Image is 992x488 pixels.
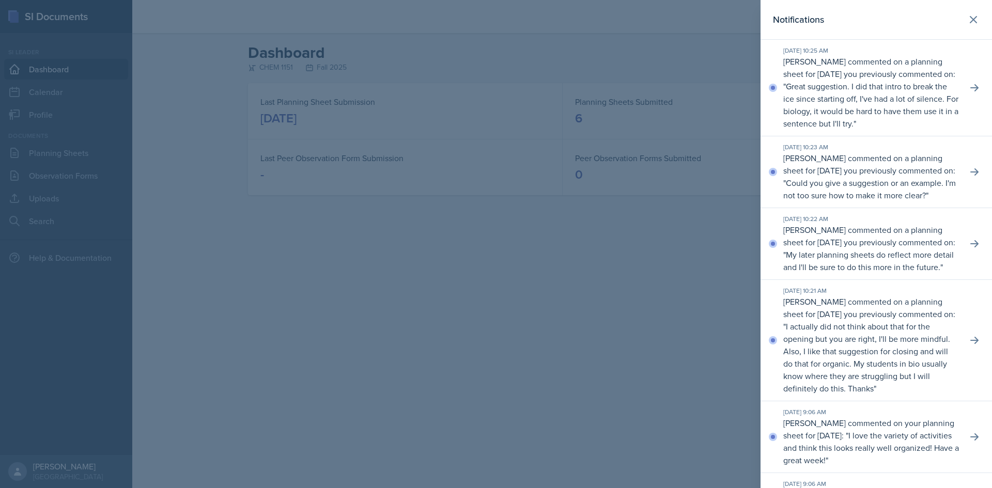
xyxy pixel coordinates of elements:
[783,295,959,395] p: [PERSON_NAME] commented on a planning sheet for [DATE] you previously commented on: " "
[783,321,950,394] p: I actually did not think about that for the opening but you are right, I'll be more mindful. Also...
[783,286,959,295] div: [DATE] 10:21 AM
[783,81,958,129] p: Great suggestion. I did that intro to break the ice since starting off, I've had a lot of silence...
[783,46,959,55] div: [DATE] 10:25 AM
[783,430,959,466] p: I love the variety of activities and think this looks really well organized! Have a great week!
[783,214,959,224] div: [DATE] 10:22 AM
[783,152,959,201] p: [PERSON_NAME] commented on a planning sheet for [DATE] you previously commented on: " "
[783,407,959,417] div: [DATE] 9:06 AM
[783,143,959,152] div: [DATE] 10:23 AM
[783,224,959,273] p: [PERSON_NAME] commented on a planning sheet for [DATE] you previously commented on: " "
[783,417,959,466] p: [PERSON_NAME] commented on your planning sheet for [DATE]: " "
[783,249,954,273] p: My later planning sheets do reflect more detail and I'll be sure to do this more in the future.
[783,177,956,201] p: Could you give a suggestion or an example. I'm not too sure how to make it more clear?
[773,12,824,27] h2: Notifications
[783,55,959,130] p: [PERSON_NAME] commented on a planning sheet for [DATE] you previously commented on: " "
